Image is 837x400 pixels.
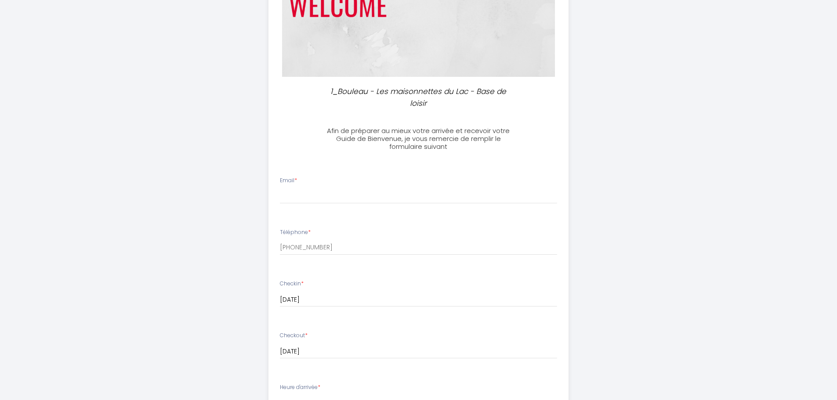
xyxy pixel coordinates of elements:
h3: Afin de préparer au mieux votre arrivée et recevoir votre Guide de Bienvenue, je vous remercie de... [321,127,516,151]
label: Heure d'arrivée [280,383,320,392]
p: 1_Bouleau - Les maisonnettes du Lac - Base de loisir [325,86,513,109]
label: Checkout [280,332,308,340]
label: Email [280,177,297,185]
label: Téléphone [280,228,311,237]
label: Checkin [280,280,304,288]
